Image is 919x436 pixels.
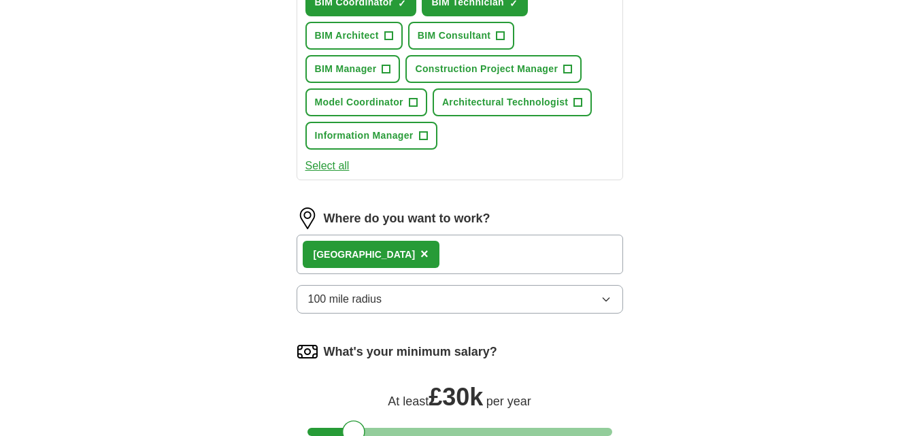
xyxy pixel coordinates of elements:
[315,29,379,43] span: BIM Architect
[486,395,531,408] span: per year
[408,22,515,50] button: BIM Consultant
[420,244,429,265] button: ×
[305,88,427,116] button: Model Coordinator
[297,285,623,314] button: 100 mile radius
[315,129,414,143] span: Information Manager
[305,158,350,174] button: Select all
[418,29,491,43] span: BIM Consultant
[388,395,429,408] span: At least
[315,62,377,76] span: BIM Manager
[297,207,318,229] img: location.png
[315,95,403,110] span: Model Coordinator
[324,343,497,361] label: What's your minimum salary?
[433,88,592,116] button: Architectural Technologist
[324,209,490,228] label: Where do you want to work?
[405,55,582,83] button: Construction Project Manager
[308,291,382,307] span: 100 mile radius
[420,246,429,261] span: ×
[429,383,483,411] span: £ 30k
[305,22,403,50] button: BIM Architect
[314,248,416,262] div: [GEOGRAPHIC_DATA]
[305,122,437,150] button: Information Manager
[297,341,318,363] img: salary.png
[305,55,401,83] button: BIM Manager
[415,62,558,76] span: Construction Project Manager
[442,95,568,110] span: Architectural Technologist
